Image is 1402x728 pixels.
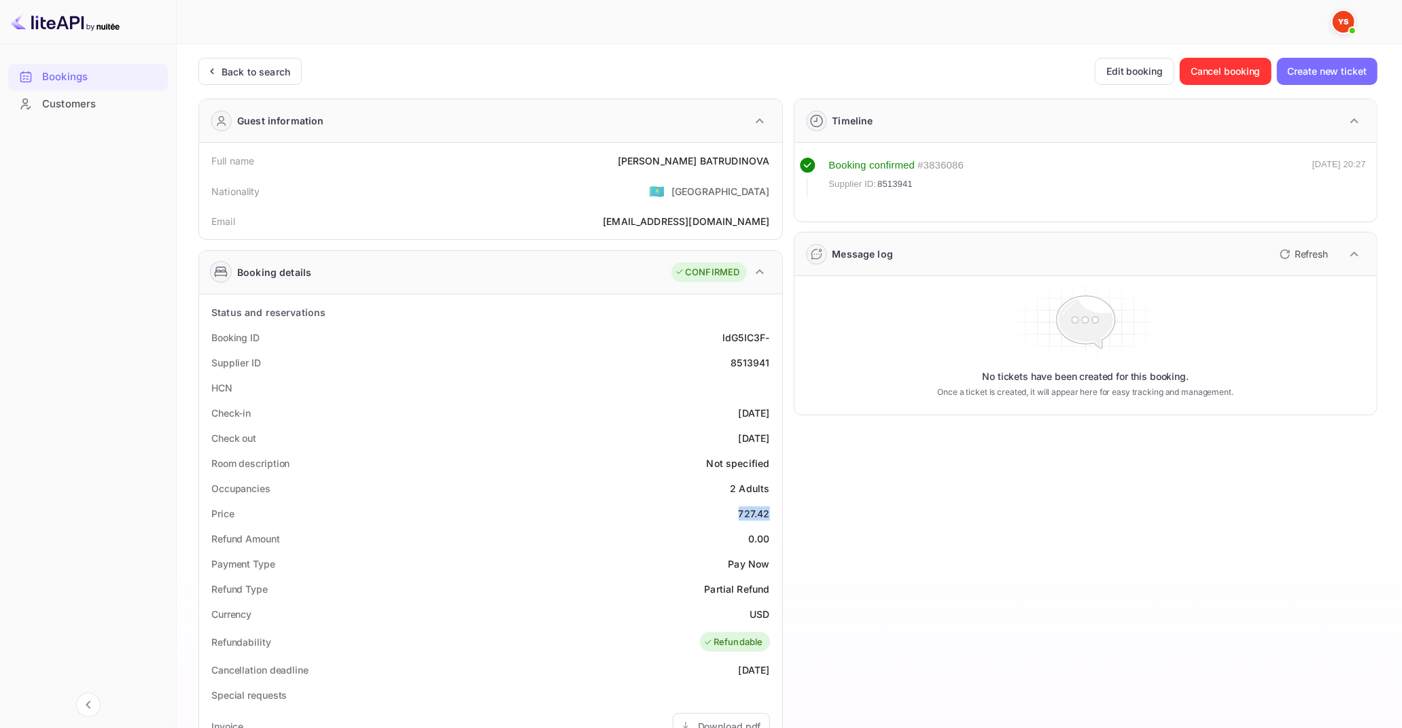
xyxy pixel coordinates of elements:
div: Customers [42,97,161,112]
div: Status and reservations [211,305,326,319]
div: Check out [211,431,256,445]
div: Full name [211,154,254,168]
div: [DATE] [739,406,770,420]
div: Email [211,214,235,228]
div: 0.00 [748,532,770,546]
div: # 3836086 [917,158,964,173]
div: Payment Type [211,557,275,571]
div: Special requests [211,688,287,702]
div: [EMAIL_ADDRESS][DOMAIN_NAME] [603,214,769,228]
div: 8513941 [731,356,769,370]
img: LiteAPI logo [11,11,120,33]
div: Room description [211,456,290,470]
div: [PERSON_NAME] BATRUDINOVA [618,154,770,168]
div: [DATE] 20:27 [1312,158,1366,197]
p: No tickets have been created for this booking. [982,370,1189,383]
div: HCN [211,381,232,395]
div: [GEOGRAPHIC_DATA] [671,184,770,198]
span: United States [649,179,665,203]
button: Collapse navigation [76,693,101,717]
div: Pay Now [728,557,769,571]
div: ldG5IC3F- [722,330,769,345]
div: Refundability [211,635,271,649]
div: Refundable [703,636,763,649]
p: Once a ticket is created, it will appear here for easy tracking and management. [928,386,1243,398]
p: Refresh [1295,247,1328,261]
span: 8513941 [877,177,913,191]
div: Partial Refund [704,582,769,596]
span: Supplier ID: [829,177,877,191]
div: Occupancies [211,481,270,496]
div: Booking confirmed [829,158,915,173]
a: Customers [8,91,168,116]
div: [DATE] [739,431,770,445]
div: Customers [8,91,168,118]
div: Guest information [237,114,324,128]
div: CONFIRMED [675,266,739,279]
div: Supplier ID [211,356,261,370]
a: Bookings [8,64,168,89]
div: 727.42 [739,506,770,521]
div: Currency [211,607,251,621]
button: Edit booking [1095,58,1174,85]
div: Refund Amount [211,532,280,546]
div: Message log [833,247,894,261]
div: Check-in [211,406,251,420]
img: Yandex Support [1333,11,1354,33]
div: 2 Adults [730,481,769,496]
div: Booking details [237,265,311,279]
div: Timeline [833,114,873,128]
div: Price [211,506,234,521]
button: Create new ticket [1277,58,1378,85]
div: Booking ID [211,330,260,345]
div: Back to search [222,65,290,79]
div: Bookings [8,64,168,90]
div: [DATE] [739,663,770,677]
div: Bookings [42,69,161,85]
div: Cancellation deadline [211,663,309,677]
div: USD [750,607,769,621]
button: Refresh [1272,243,1333,265]
div: Not specified [707,456,770,470]
div: Refund Type [211,582,268,596]
div: Nationality [211,184,260,198]
button: Cancel booking [1180,58,1272,85]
